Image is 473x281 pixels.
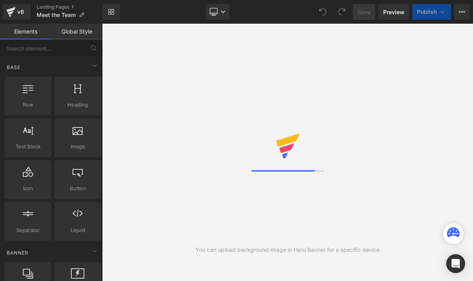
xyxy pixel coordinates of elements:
[102,4,120,20] a: New Library
[57,226,99,234] span: Liquid
[6,64,21,71] span: Base
[57,184,99,193] span: Button
[412,4,451,20] button: Publish
[7,226,49,234] span: Separator
[378,4,409,20] a: Preview
[37,4,102,10] a: Landing Pages
[57,142,99,151] span: Image
[383,8,404,16] span: Preview
[57,101,99,109] span: Heading
[7,184,49,193] span: Icon
[37,12,76,18] span: Meet the Team
[3,4,30,20] a: v6
[6,249,29,257] span: Banner
[16,7,26,17] div: v6
[7,101,49,109] span: Row
[417,9,437,15] span: Publish
[358,8,371,16] span: Save
[446,254,465,273] div: Open Intercom Messenger
[7,142,49,151] span: Text Block
[454,4,470,20] button: More
[196,245,380,254] div: You can upload background image in Hero Banner for a specific device
[315,4,331,20] button: Undo
[51,24,102,39] a: Global Style
[334,4,350,20] button: Redo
